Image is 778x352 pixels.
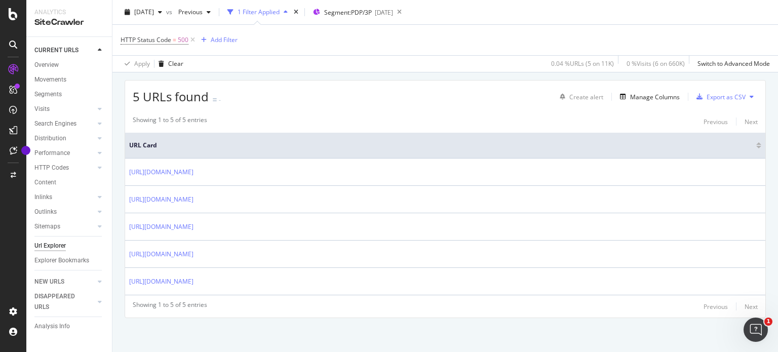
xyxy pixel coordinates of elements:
a: [URL][DOMAIN_NAME] [129,277,193,287]
a: Outlinks [34,207,95,217]
span: URL Card [129,141,754,150]
div: Create alert [569,93,603,101]
span: 2025 Jul. 27th [134,8,154,16]
a: Content [34,177,105,188]
div: Previous [704,118,728,126]
div: NEW URLS [34,277,64,287]
span: 500 [178,33,188,47]
a: Segments [34,89,105,100]
a: Inlinks [34,192,95,203]
div: - [219,96,221,104]
a: Analysis Info [34,321,105,332]
div: Movements [34,74,66,85]
a: Movements [34,74,105,85]
button: Manage Columns [616,91,680,103]
div: CURRENT URLS [34,45,79,56]
div: Apply [134,59,150,68]
a: Explorer Bookmarks [34,255,105,266]
span: HTTP Status Code [121,35,171,44]
div: Previous [704,302,728,311]
div: Visits [34,104,50,114]
button: Apply [121,56,150,72]
a: [URL][DOMAIN_NAME] [129,194,193,205]
div: times [292,7,300,17]
button: Previous [174,4,215,20]
button: Previous [704,115,728,128]
iframe: Intercom live chat [744,318,768,342]
a: Sitemaps [34,221,95,232]
div: Clear [168,59,183,68]
span: = [173,35,176,44]
button: Next [745,115,758,128]
button: Segment:PDP/3P[DATE] [309,4,393,20]
a: HTTP Codes [34,163,95,173]
a: Search Engines [34,119,95,129]
div: Inlinks [34,192,52,203]
div: [DATE] [375,8,393,17]
div: Analytics [34,8,104,17]
span: 1 [764,318,772,326]
a: Overview [34,60,105,70]
a: Visits [34,104,95,114]
div: Search Engines [34,119,76,129]
button: Create alert [556,89,603,105]
button: Previous [704,300,728,312]
span: 5 URLs found [133,88,209,105]
div: Showing 1 to 5 of 5 entries [133,300,207,312]
div: Next [745,118,758,126]
a: DISAPPEARED URLS [34,291,95,312]
div: Export as CSV [707,93,746,101]
a: [URL][DOMAIN_NAME] [129,249,193,259]
div: Overview [34,60,59,70]
div: 0.04 % URLs ( 5 on 11K ) [551,59,614,68]
a: [URL][DOMAIN_NAME] [129,167,193,177]
div: SiteCrawler [34,17,104,28]
div: 0 % Visits ( 6 on 660K ) [627,59,685,68]
div: Analysis Info [34,321,70,332]
button: Add Filter [197,34,238,46]
div: Performance [34,148,70,159]
div: HTTP Codes [34,163,69,173]
div: Distribution [34,133,66,144]
div: Url Explorer [34,241,66,251]
a: [URL][DOMAIN_NAME] [129,222,193,232]
div: 1 Filter Applied [238,8,280,16]
div: Showing 1 to 5 of 5 entries [133,115,207,128]
button: Switch to Advanced Mode [693,56,770,72]
a: Distribution [34,133,95,144]
span: Segment: PDP/3P [324,8,372,17]
a: CURRENT URLS [34,45,95,56]
a: NEW URLS [34,277,95,287]
button: [DATE] [121,4,166,20]
span: Previous [174,8,203,16]
div: Manage Columns [630,93,680,101]
a: Url Explorer [34,241,105,251]
div: Switch to Advanced Mode [697,59,770,68]
div: Explorer Bookmarks [34,255,89,266]
a: Performance [34,148,95,159]
span: vs [166,8,174,16]
div: Add Filter [211,35,238,44]
div: Segments [34,89,62,100]
button: Export as CSV [692,89,746,105]
div: DISAPPEARED URLS [34,291,86,312]
button: 1 Filter Applied [223,4,292,20]
button: Clear [154,56,183,72]
div: Sitemaps [34,221,60,232]
button: Next [745,300,758,312]
div: Next [745,302,758,311]
div: Outlinks [34,207,57,217]
div: Tooltip anchor [21,146,30,155]
img: Equal [213,98,217,101]
div: Content [34,177,56,188]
